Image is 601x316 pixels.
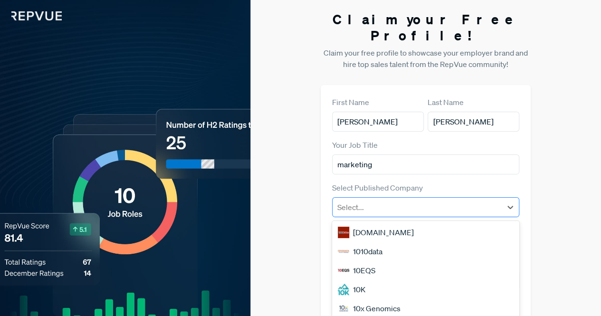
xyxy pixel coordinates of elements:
[338,265,349,276] img: 10EQS
[338,303,349,314] img: 10x Genomics
[338,246,349,257] img: 1010data
[338,284,349,295] img: 10K
[332,112,424,132] input: First Name
[321,47,531,70] p: Claim your free profile to showcase your employer brand and hire top sales talent from the RepVue...
[321,11,531,43] h3: Claim your Free Profile!
[428,96,464,108] label: Last Name
[332,261,520,280] div: 10EQS
[332,182,423,193] label: Select Published Company
[338,227,349,238] img: 1000Bulbs.com
[332,139,378,151] label: Your Job Title
[428,112,519,132] input: Last Name
[332,280,520,299] div: 10K
[332,242,520,261] div: 1010data
[332,223,520,242] div: [DOMAIN_NAME]
[332,154,520,174] input: Title
[332,96,369,108] label: First Name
